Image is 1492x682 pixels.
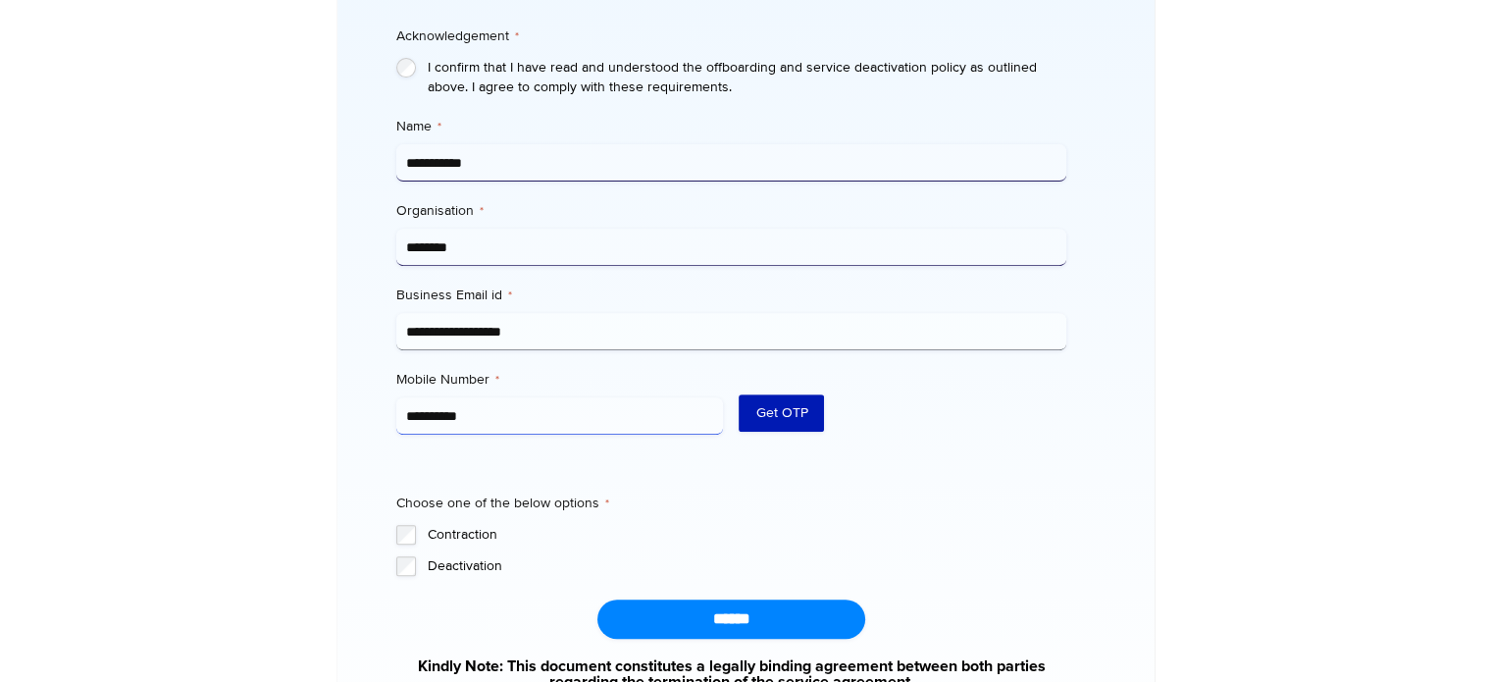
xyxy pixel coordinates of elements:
[396,494,609,513] legend: Choose one of the below options
[396,117,1066,136] label: Name
[428,525,1066,545] label: Contraction
[396,286,1066,305] label: Business Email id
[428,58,1066,97] label: I confirm that I have read and understood the offboarding and service deactivation policy as outl...
[428,556,1066,576] label: Deactivation
[396,201,1066,221] label: Organisation
[739,394,824,432] button: Get OTP
[396,26,519,46] legend: Acknowledgement
[396,370,724,390] label: Mobile Number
